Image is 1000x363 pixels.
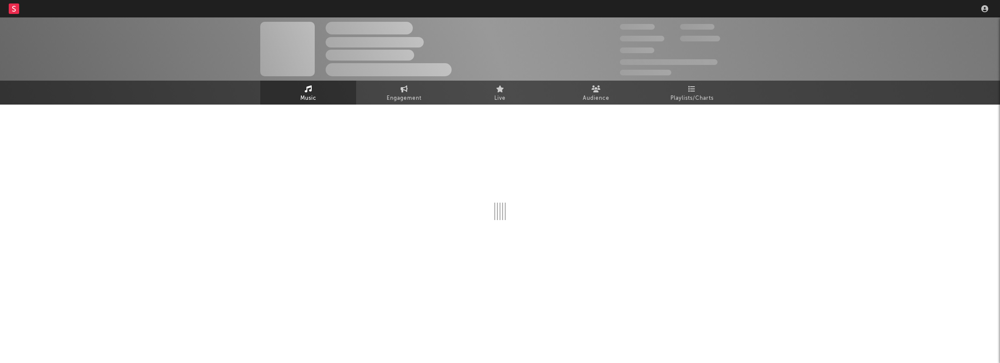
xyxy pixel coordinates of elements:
[548,81,644,105] a: Audience
[452,81,548,105] a: Live
[620,47,654,53] span: 100,000
[387,93,422,104] span: Engagement
[670,93,714,104] span: Playlists/Charts
[583,93,609,104] span: Audience
[620,70,671,75] span: Jump Score: 85.0
[260,81,356,105] a: Music
[620,36,664,41] span: 50,000,000
[620,24,655,30] span: 300,000
[644,81,740,105] a: Playlists/Charts
[494,93,506,104] span: Live
[356,81,452,105] a: Engagement
[300,93,316,104] span: Music
[680,36,720,41] span: 1,000,000
[620,59,718,65] span: 50,000,000 Monthly Listeners
[680,24,714,30] span: 100,000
